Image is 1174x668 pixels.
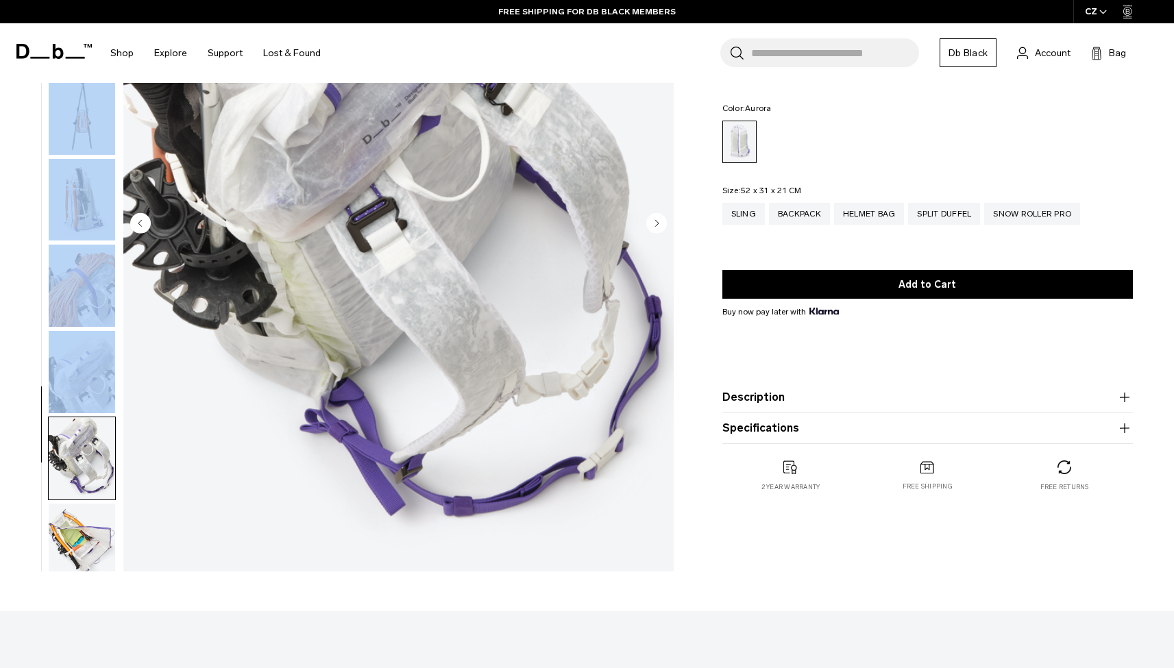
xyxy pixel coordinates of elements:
[498,5,676,18] a: FREE SHIPPING FOR DB BLACK MEMBERS
[834,203,905,225] a: Helmet Bag
[722,306,839,318] span: Buy now pay later with
[49,331,115,413] img: Weigh_Lighter_Backpack_25L_12.png
[722,389,1133,406] button: Description
[1109,46,1126,60] span: Bag
[49,159,115,241] img: Weigh_Lighter_Backpack_25L_10.png
[1017,45,1071,61] a: Account
[722,186,802,195] legend: Size:
[903,482,953,491] p: Free shipping
[48,417,116,500] button: Weigh_Lighter_Backpack_25L_13.png
[49,73,115,155] img: Weigh_Lighter_Backpack_25L_9.png
[761,482,820,492] p: 2 year warranty
[722,270,1133,299] button: Add to Cart
[722,104,772,112] legend: Color:
[49,245,115,327] img: Weigh_Lighter_Backpack_25L_11.png
[48,72,116,156] button: Weigh_Lighter_Backpack_25L_9.png
[1040,482,1089,492] p: Free returns
[48,244,116,327] button: Weigh_Lighter_Backpack_25L_11.png
[49,417,115,499] img: Weigh_Lighter_Backpack_25L_13.png
[100,23,331,83] nav: Main Navigation
[940,38,996,67] a: Db Black
[769,203,830,225] a: Backpack
[722,203,765,225] a: Sling
[263,29,321,77] a: Lost & Found
[130,212,151,236] button: Previous slide
[48,158,116,242] button: Weigh_Lighter_Backpack_25L_10.png
[646,212,667,236] button: Next slide
[984,203,1080,225] a: Snow Roller Pro
[48,503,116,586] button: Weigh_Lighter_Backpack_25L_14.png
[908,203,980,225] a: Split Duffel
[741,186,802,195] span: 52 x 31 x 21 CM
[809,308,839,314] img: {"height" => 20, "alt" => "Klarna"}
[722,420,1133,436] button: Specifications
[722,121,757,163] a: Aurora
[48,330,116,414] button: Weigh_Lighter_Backpack_25L_12.png
[49,504,115,586] img: Weigh_Lighter_Backpack_25L_14.png
[110,29,134,77] a: Shop
[1091,45,1126,61] button: Bag
[208,29,243,77] a: Support
[1035,46,1071,60] span: Account
[154,29,187,77] a: Explore
[745,103,772,113] span: Aurora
